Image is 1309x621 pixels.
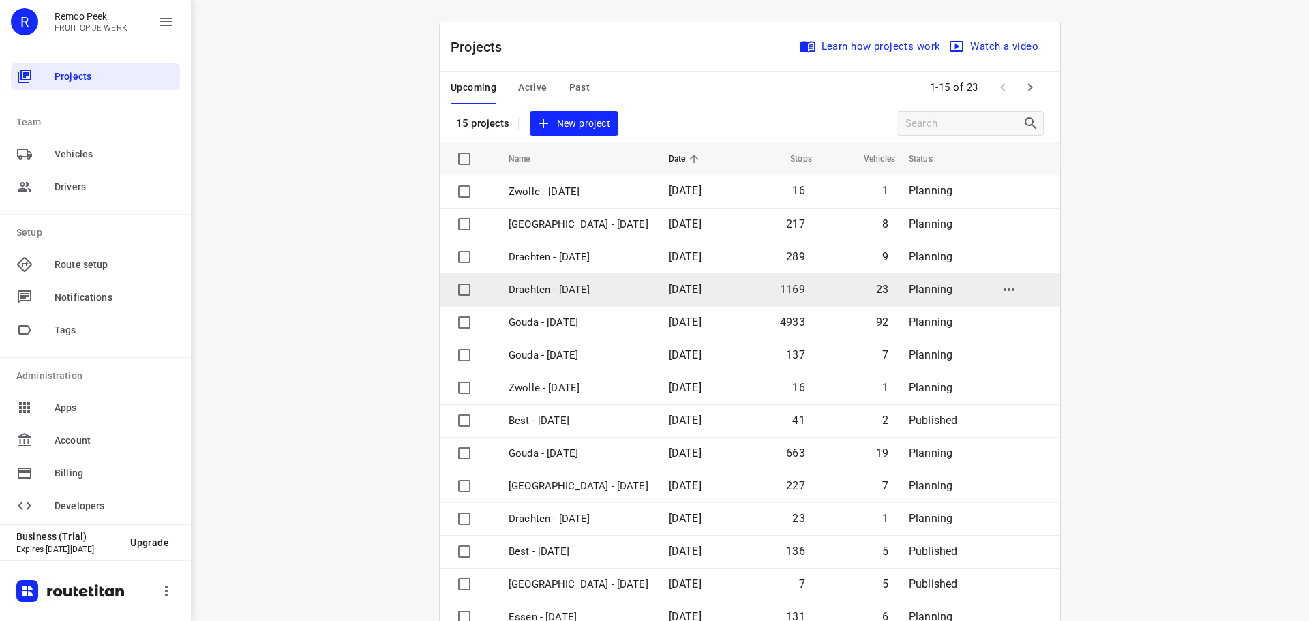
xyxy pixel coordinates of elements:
span: 663 [786,446,805,459]
span: 2 [882,414,888,427]
span: Upcoming [451,79,496,96]
span: Vehicles [846,151,895,167]
span: Billing [55,466,175,481]
span: 16 [792,381,804,394]
div: Billing [11,459,180,487]
span: Planning [909,217,952,230]
p: FRUIT OP JE WERK [55,23,127,33]
p: Zwolle - Friday [509,380,648,396]
p: Expires [DATE][DATE] [16,545,119,554]
span: Planning [909,283,952,296]
span: [DATE] [669,250,702,263]
span: 137 [786,348,805,361]
p: Zwolle - Friday [509,184,648,200]
span: Planning [909,184,952,197]
span: 1169 [780,283,805,296]
span: Vehicles [55,147,175,162]
div: Account [11,427,180,454]
span: Account [55,434,175,448]
p: Business (Trial) [16,531,119,542]
span: 9 [882,250,888,263]
p: Zwolle - Thursday [509,479,648,494]
div: Developers [11,492,180,519]
span: Drivers [55,180,175,194]
span: 227 [786,479,805,492]
span: Planning [909,446,952,459]
span: Planning [909,512,952,525]
span: 4933 [780,316,805,329]
span: 23 [876,283,888,296]
div: Vehicles [11,140,180,168]
span: [DATE] [669,217,702,230]
span: 5 [882,577,888,590]
span: Planning [909,250,952,263]
span: [DATE] [669,479,702,492]
p: Remco Peek [55,11,127,22]
span: Status [909,151,950,167]
span: 41 [792,414,804,427]
div: Projects [11,63,180,90]
div: R [11,8,38,35]
span: 19 [876,446,888,459]
span: 136 [786,545,805,558]
span: Published [909,545,958,558]
p: Gouda - Thursday [509,446,648,461]
span: Planning [909,316,952,329]
span: Published [909,577,958,590]
span: Notifications [55,290,175,305]
span: Published [909,414,958,427]
span: [DATE] [669,381,702,394]
span: 1 [882,381,888,394]
div: Tags [11,316,180,344]
span: 1-15 of 23 [924,73,984,102]
p: Best - Friday [509,413,648,429]
span: [DATE] [669,184,702,197]
p: Gouda - Friday [509,348,648,363]
span: New project [538,115,610,132]
span: 217 [786,217,805,230]
p: Setup [16,226,180,240]
span: Past [569,79,590,96]
p: Drachten - [DATE] [509,282,648,298]
span: Next Page [1017,74,1044,101]
span: [DATE] [669,545,702,558]
span: 23 [792,512,804,525]
span: 289 [786,250,805,263]
span: Name [509,151,548,167]
span: Active [518,79,547,96]
p: Projects [451,37,513,57]
span: 5 [882,545,888,558]
p: Drachten - Tuesday [509,249,648,265]
span: 7 [882,348,888,361]
span: [DATE] [669,414,702,427]
p: Gemeente Rotterdam - Thursday [509,577,648,592]
span: [DATE] [669,512,702,525]
span: Planning [909,479,952,492]
span: 7 [799,577,805,590]
div: Search [1023,115,1043,132]
span: 8 [882,217,888,230]
span: 16 [792,184,804,197]
input: Search projects [905,113,1023,134]
span: Apps [55,401,175,415]
div: Drivers [11,173,180,200]
span: [DATE] [669,316,702,329]
span: 92 [876,316,888,329]
div: Route setup [11,251,180,278]
p: Team [16,115,180,130]
span: Stops [772,151,812,167]
button: Upgrade [119,530,180,555]
span: Developers [55,499,175,513]
span: [DATE] [669,348,702,361]
span: Planning [909,381,952,394]
span: [DATE] [669,577,702,590]
span: Date [669,151,704,167]
span: [DATE] [669,283,702,296]
span: Projects [55,70,175,84]
p: Drachten - Thursday [509,511,648,527]
span: 7 [882,479,888,492]
span: Planning [909,348,952,361]
span: Previous Page [989,74,1017,101]
p: Best - Thursday [509,544,648,560]
span: Route setup [55,258,175,272]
